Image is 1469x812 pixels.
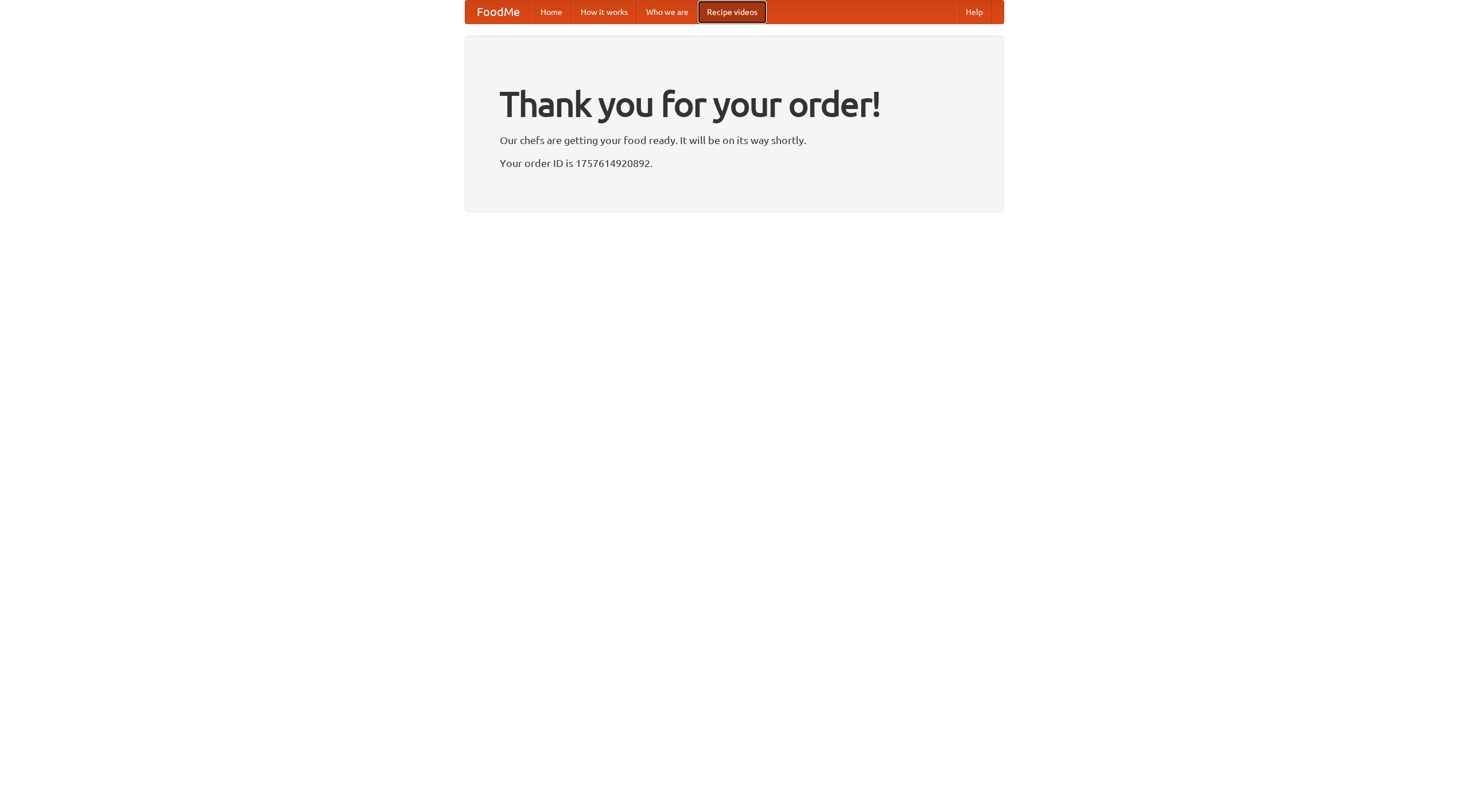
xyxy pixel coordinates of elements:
a: How it works [572,1,637,24]
h1: Thank you for your order! [500,76,969,131]
a: FoodMe [465,1,531,24]
a: Recipe videos [698,1,767,24]
p: Your order ID is 1757614920892. [500,154,969,172]
a: Help [957,1,992,24]
p: Our chefs are getting your food ready. It will be on its way shortly. [500,131,969,149]
a: Who we are [637,1,698,24]
a: Home [531,1,572,24]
